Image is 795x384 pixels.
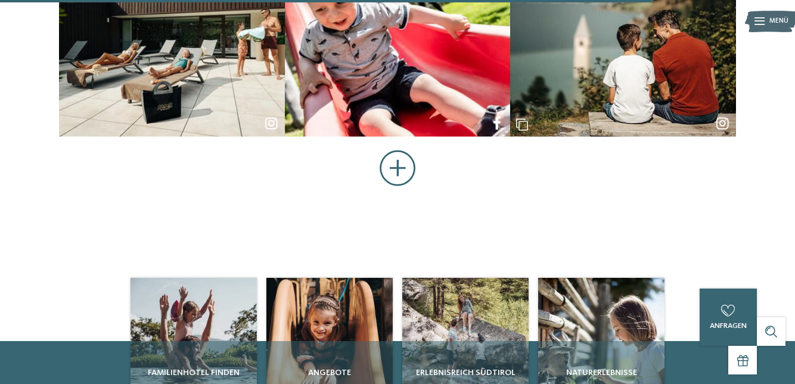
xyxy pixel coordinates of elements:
[135,367,252,379] span: Familienhotel finden
[710,322,747,330] span: anfragen
[407,367,524,379] span: Erlebnisreich Südtirol
[543,367,660,379] span: Naturerlebnisse
[700,289,757,346] a: anfragen
[271,367,388,379] span: Angebote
